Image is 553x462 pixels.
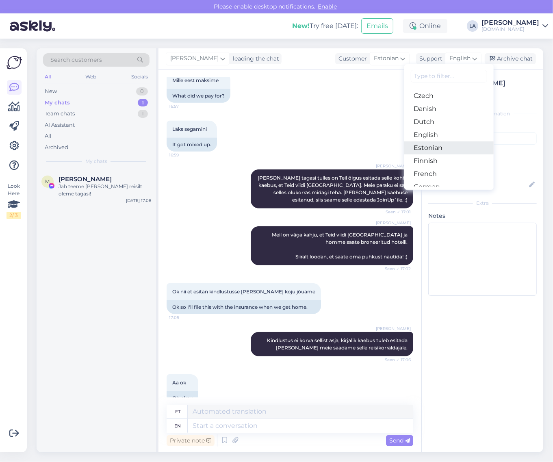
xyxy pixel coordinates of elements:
a: French [404,167,494,180]
div: [DATE] 17:08 [126,197,151,204]
span: Send [389,437,410,444]
div: Archived [45,143,68,152]
span: Seen ✓ 17:02 [380,266,411,272]
span: Läks segamini [172,126,207,132]
span: Meil on väga kahju, et Teid viidi [GEOGRAPHIC_DATA] ja homme saate broneeritud hotelli. Siiralt l... [272,232,409,260]
img: Askly Logo [7,55,22,70]
a: Danish [404,102,494,115]
span: Ok nii et esitan kindlustusse [PERSON_NAME] koju jõuame [172,288,315,295]
span: Estonian [374,54,399,63]
span: M [46,178,50,184]
span: Merika Uus [59,176,112,183]
a: English [404,128,494,141]
div: leading the chat [230,54,279,63]
div: Customer [335,54,367,63]
button: Emails [361,18,393,34]
span: [PERSON_NAME] [376,325,411,332]
div: All [43,72,52,82]
div: 1 [138,110,148,118]
span: Seen ✓ 17:01 [380,209,411,215]
div: [PERSON_NAME] [481,20,539,26]
div: et [175,405,180,419]
a: German [404,180,494,193]
span: 16:57 [169,103,200,109]
a: Finnish [404,154,494,167]
b: New! [292,22,310,30]
div: Private note [167,435,215,446]
div: 2 / 3 [7,212,21,219]
a: Estonian [404,141,494,154]
span: 16:59 [169,152,200,158]
span: English [449,54,471,63]
div: LA [467,20,478,32]
div: What did we pay for? [167,89,230,103]
span: Enable [315,3,339,10]
div: Online [403,19,447,33]
span: Seen ✓ 17:06 [380,357,411,363]
span: [PERSON_NAME] [170,54,219,63]
div: All [45,132,52,140]
div: Look Here [7,182,21,219]
a: Dutch [404,115,494,128]
div: It got mixed up. [167,138,217,152]
div: Ok so I'll file this with the insurance when we get home. [167,300,321,314]
div: Socials [130,72,150,82]
div: Jah teeme [PERSON_NAME] reisilt oleme tagasi! [59,183,151,197]
div: 0 [136,87,148,95]
span: [PERSON_NAME] tagasi tulles on Teil õigus esitada selle kohta kaebus, et Teid viidi [GEOGRAPHIC_D... [258,175,409,203]
span: [PERSON_NAME] [376,220,411,226]
span: Aa ok [172,380,186,386]
input: Type to filter... [411,70,487,82]
div: Team chats [45,110,75,118]
div: Archive chat [485,53,536,64]
div: Web [84,72,98,82]
span: Mille eest maksime [172,77,219,83]
div: My chats [45,99,70,107]
div: [DOMAIN_NAME] [481,26,539,33]
div: New [45,87,57,95]
span: [PERSON_NAME] [376,163,411,169]
div: AI Assistant [45,121,75,129]
span: 17:05 [169,315,200,321]
span: Kindlustus ei korva sellist asja, kirjalik kaebus tuleb esitada [PERSON_NAME] meie saadame selle ... [267,337,409,351]
span: My chats [85,158,107,165]
span: Search customers [50,56,102,64]
p: Notes [428,212,537,220]
div: en [175,419,181,433]
div: Support [416,54,442,63]
a: Czech [404,89,494,102]
div: Oh okay [167,391,198,405]
div: Extra [428,200,537,207]
div: 1 [138,99,148,107]
div: Try free [DATE]: [292,21,358,31]
a: [PERSON_NAME][DOMAIN_NAME] [481,20,548,33]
